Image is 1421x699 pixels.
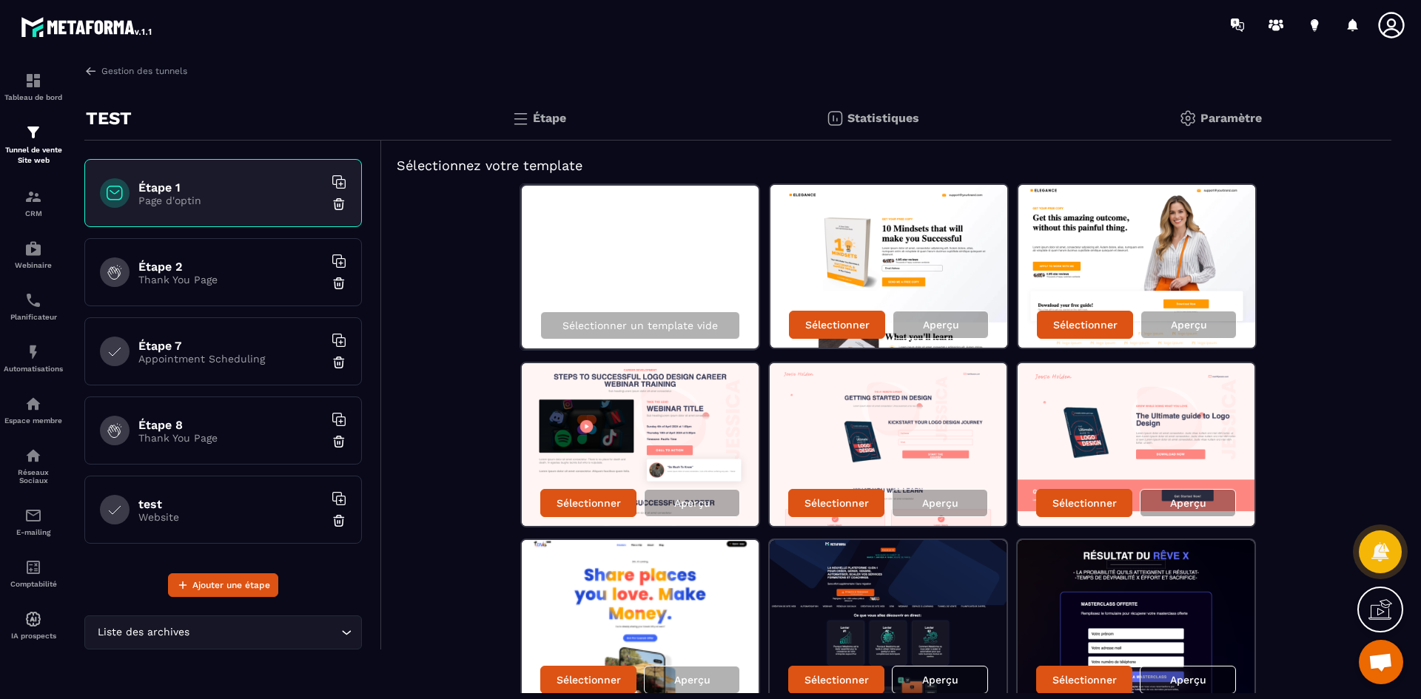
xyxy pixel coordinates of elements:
[138,432,323,444] p: Thank You Page
[1200,111,1262,125] p: Paramètre
[4,416,63,425] p: Espace membre
[24,507,42,524] img: email
[138,195,323,206] p: Page d'optin
[4,93,63,101] p: Tableau de bord
[138,339,323,353] h6: Étape 7
[168,573,278,597] button: Ajouter une étape
[4,177,63,229] a: formationformationCRM
[4,209,63,217] p: CRM
[4,229,63,280] a: automationsautomationsWebinaire
[4,580,63,588] p: Comptabilité
[770,185,1007,348] img: image
[4,436,63,496] a: social-networksocial-networkRéseaux Sociaux
[21,13,154,40] img: logo
[4,280,63,332] a: schedulerschedulerPlanificateur
[84,64,98,78] img: arrow
[138,497,323,511] h6: test
[4,261,63,269] p: Webinaire
[923,319,959,331] p: Aperçu
[332,355,346,370] img: trash
[805,319,870,331] p: Sélectionner
[138,353,323,365] p: Appointment Scheduling
[192,624,337,641] input: Search for option
[84,615,362,649] div: Search for option
[138,511,323,523] p: Website
[4,313,63,321] p: Planificateur
[4,112,63,177] a: formationformationTunnel de vente Site web
[1170,674,1206,686] p: Aperçu
[4,145,63,166] p: Tunnel de vente Site web
[522,363,759,526] img: image
[138,274,323,286] p: Thank You Page
[4,384,63,436] a: automationsautomationsEspace membre
[674,674,710,686] p: Aperçu
[24,395,42,413] img: automations
[4,496,63,547] a: emailemailE-mailing
[24,291,42,309] img: scheduler
[24,447,42,465] img: social-network
[24,343,42,361] img: automations
[1053,319,1118,331] p: Sélectionner
[138,418,323,432] h6: Étape 8
[511,109,529,127] img: bars.0d591741.svg
[1171,319,1207,331] p: Aperçu
[4,61,63,112] a: formationformationTableau de bord
[4,332,63,384] a: automationsautomationsAutomatisations
[332,197,346,212] img: trash
[84,64,187,78] a: Gestion des tunnels
[24,240,42,257] img: automations
[557,497,621,509] p: Sélectionner
[24,558,42,576] img: accountant
[804,497,869,509] p: Sélectionner
[1052,674,1117,686] p: Sélectionner
[332,276,346,291] img: trash
[562,320,718,331] p: Sélectionner un template vide
[4,365,63,373] p: Automatisations
[4,632,63,640] p: IA prospects
[24,610,42,628] img: automations
[1179,109,1197,127] img: setting-gr.5f69749f.svg
[24,124,42,141] img: formation
[826,109,844,127] img: stats.20deebd0.svg
[1018,363,1254,526] img: image
[770,363,1007,526] img: image
[1359,640,1403,684] a: Ouvrir le chat
[674,497,710,509] p: Aperçu
[1170,497,1206,509] p: Aperçu
[138,260,323,274] h6: Étape 2
[922,674,958,686] p: Aperçu
[4,468,63,484] p: Réseaux Sociaux
[533,111,566,125] p: Étape
[557,674,621,686] p: Sélectionner
[332,513,346,528] img: trash
[24,188,42,206] img: formation
[4,547,63,599] a: accountantaccountantComptabilité
[86,104,132,133] p: TEST
[804,674,869,686] p: Sélectionner
[138,180,323,195] h6: Étape 1
[94,624,192,641] span: Liste des archives
[397,155,1377,176] h5: Sélectionnez votre template
[847,111,919,125] p: Statistiques
[24,72,42,90] img: formation
[192,578,270,592] span: Ajouter une étape
[922,497,958,509] p: Aperçu
[1052,497,1117,509] p: Sélectionner
[4,528,63,536] p: E-mailing
[1018,185,1255,348] img: image
[332,434,346,449] img: trash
